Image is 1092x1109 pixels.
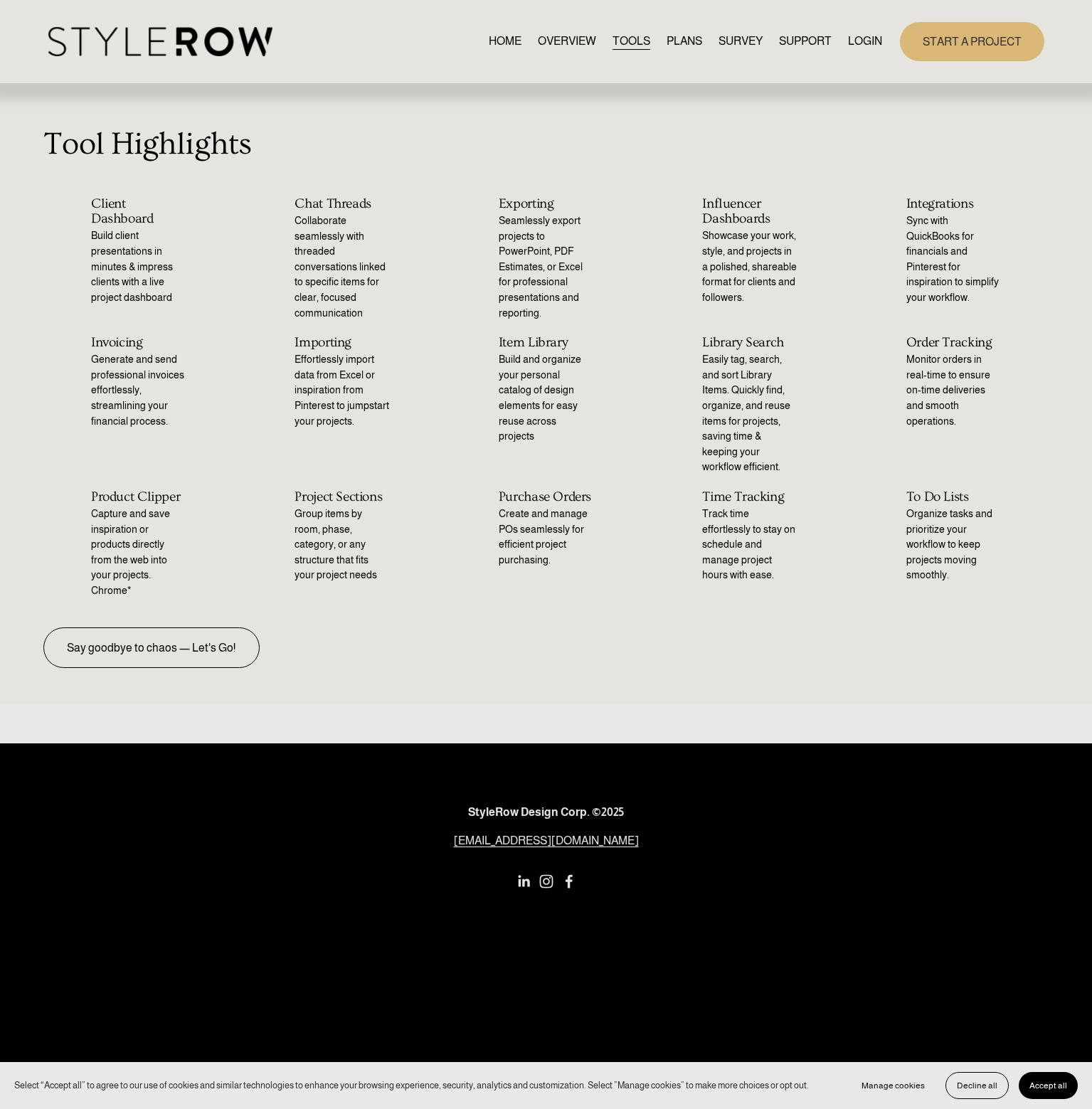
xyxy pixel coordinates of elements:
[499,489,593,504] h2: Purchase Orders
[906,352,1001,429] p: Monitor orders in real-time to ensure on-time deliveries and smooth operations.
[779,32,832,51] a: folder dropdown
[906,506,1001,583] p: Organize tasks and prioritize your workflow to keep projects moving smoothly.
[499,506,593,568] p: Create and manage POs seamlessly for efficient project purchasing.
[43,120,1048,168] p: Tool Highlights
[516,874,531,888] a: LinkedIn
[702,506,797,583] p: Track time effortlessly to stay on schedule and manage project hours with ease.
[1029,1081,1067,1091] span: Accept all
[702,489,797,504] h2: Time Tracking
[906,196,1001,211] h2: Integrations
[295,335,389,350] h2: Importing
[539,874,553,888] a: Instagram
[91,196,186,227] h2: Client Dashboard
[562,874,576,888] a: Facebook
[906,489,1001,504] h2: To Do Lists
[667,32,702,51] a: PLANS
[468,806,624,818] strong: StyleRow Design Corp. ©2025
[454,832,639,849] a: [EMAIL_ADDRESS][DOMAIN_NAME]
[91,228,186,305] p: Build client presentations in minutes & impress clients with a live project dashboard
[1019,1072,1078,1099] button: Accept all
[295,506,389,583] p: Group items by room, phase, category, or any structure that fits your project needs
[48,27,272,56] img: StyleRow
[91,352,186,429] p: Generate and send professional invoices effortlessly, streamlining your financial process.
[538,32,596,51] a: OVERVIEW
[906,213,1001,306] p: Sync with QuickBooks for financials and Pinterest for inspiration to simplify your workflow.
[489,32,521,51] a: HOME
[295,352,389,429] p: Effortlessly import data from Excel or inspiration from Pinterest to jumpstart your projects.
[906,335,1001,350] h2: Order Tracking
[848,32,882,51] a: LOGIN
[499,335,593,350] h2: Item Library
[613,32,650,51] a: TOOLS
[719,32,763,51] a: SURVEY
[91,506,186,599] p: Capture and save inspiration or products directly from the web into your projects. Chrome*
[91,489,186,504] h2: Product Clipper
[702,352,797,475] p: Easily tag, search, and sort Library Items. Quickly find, organize, and reuse items for projects,...
[14,1078,809,1092] p: Select “Accept all” to agree to our use of cookies and similar technologies to enhance your brows...
[702,335,797,350] h2: Library Search
[91,335,186,350] h2: Invoicing
[779,33,832,50] span: SUPPORT
[702,196,797,227] h2: Influencer Dashboards
[43,627,259,668] a: Say goodbye to chaos — Let's Go!
[900,22,1044,61] a: START A PROJECT
[957,1081,997,1091] span: Decline all
[295,489,389,504] h2: Project Sections
[499,352,593,445] p: Build and organize your personal catalog of design elements for easy reuse across projects
[862,1081,925,1091] span: Manage cookies
[295,196,389,211] h2: Chat Threads
[851,1072,935,1099] button: Manage cookies
[295,213,389,321] p: Collaborate seamlessly with threaded conversations linked to specific items for clear, focused co...
[945,1072,1009,1099] button: Decline all
[499,213,593,321] p: Seamlessly export projects to PowerPoint, PDF Estimates, or Excel for professional presentations ...
[702,228,797,305] p: Showcase your work, style, and projects in a polished, shareable format for clients and followers.
[499,196,593,211] h2: Exporting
